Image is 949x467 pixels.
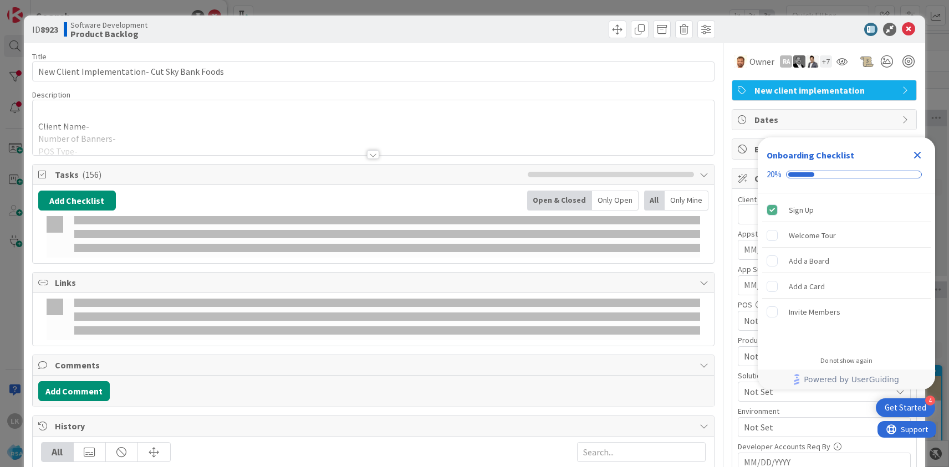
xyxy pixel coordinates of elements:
span: Links [55,276,694,289]
span: Comments [55,358,694,372]
div: Product [738,336,911,344]
div: Checklist progress: 20% [767,170,926,179]
div: RA [780,55,792,68]
div: Environment [738,407,911,415]
div: Solutions Required [738,372,911,379]
span: ID [32,23,58,36]
div: Add a Card is incomplete. [762,274,931,299]
div: Open & Closed [527,191,592,211]
div: Sign Up [789,203,814,217]
div: All [644,191,665,211]
span: Custom Fields [754,172,896,185]
div: Open Get Started checklist, remaining modules: 4 [876,398,935,417]
input: Search... [577,442,706,462]
span: Support [23,2,50,15]
span: Block [754,142,896,156]
span: Not Set [744,314,891,327]
div: Invite Members is incomplete. [762,300,931,324]
div: 4 [925,396,935,406]
div: Invite Members [789,305,840,319]
div: Appstore Live By [738,230,911,238]
div: Close Checklist [909,146,926,164]
label: Title [32,52,47,61]
img: BR [807,55,819,68]
div: 20% [767,170,782,179]
div: Welcome Tour is incomplete. [762,223,931,248]
span: New client implementation [754,84,896,97]
input: MM/DD/YYYY [744,276,905,295]
div: Add a Board is incomplete. [762,249,931,273]
a: Powered by UserGuiding [763,370,930,389]
span: ( 156 ) [82,169,101,180]
input: type card name here... [32,61,715,81]
div: Add a Card [789,280,825,293]
span: Software Development [70,20,147,29]
span: History [55,419,694,433]
div: All [42,443,74,461]
div: Onboarding Checklist [767,148,854,162]
b: 8923 [40,24,58,35]
span: Not Set [744,350,891,363]
b: Product Backlog [70,29,147,38]
span: Description [32,90,70,100]
div: Developer Accounts Req By [738,443,911,450]
span: Owner [749,55,774,68]
span: Not Set [744,385,891,398]
img: RA [793,55,805,68]
label: Client [738,194,757,204]
span: Not Set [744,420,891,434]
div: Do not show again [820,356,873,365]
button: Add Comment [38,381,110,401]
span: Tasks [55,168,522,181]
input: MM/DD/YYYY [744,240,905,259]
div: Checklist items [758,193,935,349]
div: Welcome Tour [789,229,836,242]
button: Add Checklist [38,191,116,211]
div: Footer [758,370,935,389]
p: Client Name- [38,120,708,133]
div: POS [738,301,911,309]
div: Add a Board [789,254,829,268]
div: Only Mine [665,191,708,211]
div: Only Open [592,191,639,211]
div: Get Started [885,402,926,413]
span: Dates [754,113,896,126]
img: AS [734,55,747,68]
div: Checklist Container [758,137,935,389]
div: + 7 [820,55,832,68]
div: App Submission By [738,265,911,273]
div: Sign Up is complete. [762,198,931,222]
span: Powered by UserGuiding [804,373,899,386]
